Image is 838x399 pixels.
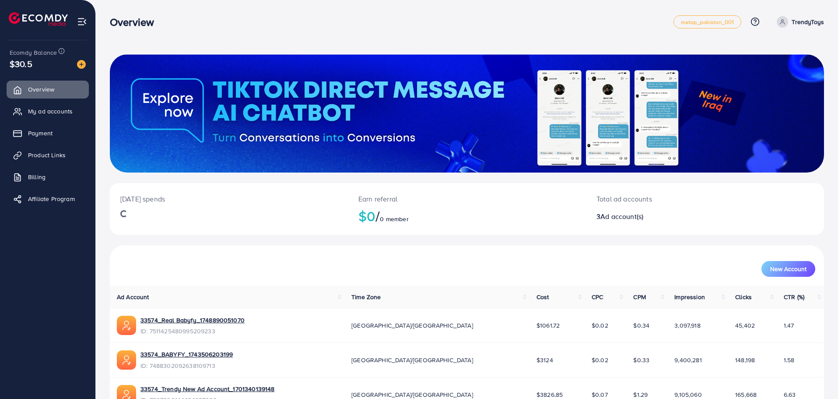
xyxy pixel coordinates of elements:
[10,57,32,70] span: $30.5
[536,356,553,364] span: $3124
[633,293,645,301] span: CPM
[375,206,380,226] span: /
[773,16,824,28] a: TrendyToys
[140,327,245,335] span: ID: 7511425480995209233
[592,390,608,399] span: $0.07
[120,194,337,204] p: [DATE] spends
[28,194,75,203] span: Affiliate Program
[673,15,742,28] a: metap_pakistan_001
[784,356,795,364] span: 1.58
[7,190,89,208] a: Affiliate Program
[140,350,233,359] a: 33574_BABYFY_1743506203199
[77,60,86,69] img: image
[140,361,233,370] span: ID: 7488302092638109713
[596,194,754,204] p: Total ad accounts
[7,124,89,142] a: Payment
[674,293,705,301] span: Impression
[10,48,57,57] span: Ecomdy Balance
[735,321,755,330] span: 45,402
[674,321,700,330] span: 3,097,918
[735,293,752,301] span: Clicks
[380,215,408,223] span: 0 member
[784,321,794,330] span: 1.47
[117,350,136,370] img: ic-ads-acc.e4c84228.svg
[28,85,54,94] span: Overview
[117,293,149,301] span: Ad Account
[681,19,734,25] span: metap_pakistan_001
[358,208,575,224] h2: $0
[110,16,161,28] h3: Overview
[770,266,806,272] span: New Account
[7,146,89,164] a: Product Links
[358,194,575,204] p: Earn referral
[735,356,755,364] span: 148,198
[592,356,608,364] span: $0.02
[633,390,648,399] span: $1.29
[28,129,53,138] span: Payment
[140,385,275,393] a: 33574_Trendy New Ad Account_1701340139148
[28,151,66,159] span: Product Links
[536,390,563,399] span: $3826.85
[351,390,473,399] span: [GEOGRAPHIC_DATA]/[GEOGRAPHIC_DATA]
[9,12,68,26] img: logo
[592,321,608,330] span: $0.02
[7,168,89,186] a: Billing
[140,316,245,325] a: 33574_Real Babyfy_1748890051070
[735,390,757,399] span: 165,668
[351,321,473,330] span: [GEOGRAPHIC_DATA]/[GEOGRAPHIC_DATA]
[536,321,560,330] span: $1061.72
[77,17,87,27] img: menu
[784,390,796,399] span: 6.63
[7,81,89,98] a: Overview
[28,107,73,116] span: My ad accounts
[674,390,701,399] span: 9,105,060
[596,212,754,221] h2: 3
[784,293,804,301] span: CTR (%)
[351,293,381,301] span: Time Zone
[761,261,815,277] button: New Account
[7,102,89,120] a: My ad accounts
[674,356,701,364] span: 9,400,281
[351,356,473,364] span: [GEOGRAPHIC_DATA]/[GEOGRAPHIC_DATA]
[117,316,136,335] img: ic-ads-acc.e4c84228.svg
[592,293,603,301] span: CPC
[792,17,824,27] p: TrendyToys
[536,293,549,301] span: Cost
[633,321,649,330] span: $0.34
[28,173,46,181] span: Billing
[600,212,643,221] span: Ad account(s)
[633,356,649,364] span: $0.33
